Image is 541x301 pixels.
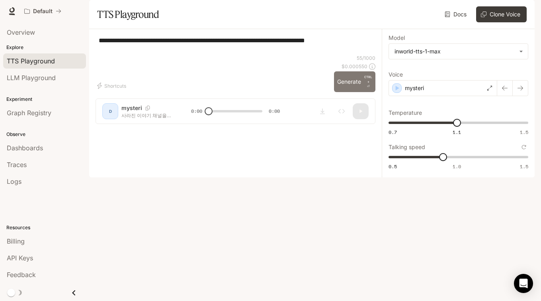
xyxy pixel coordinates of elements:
[443,6,470,22] a: Docs
[389,110,422,116] p: Temperature
[520,129,528,136] span: 1.5
[453,129,461,136] span: 1.1
[33,8,53,15] p: Default
[520,163,528,170] span: 1.5
[96,79,129,92] button: Shortcuts
[389,129,397,136] span: 0.7
[364,75,372,89] p: ⏎
[389,163,397,170] span: 0.5
[389,35,405,41] p: Model
[453,163,461,170] span: 1.0
[357,55,375,61] p: 55 / 1000
[405,84,424,92] p: mysteri
[342,63,367,70] p: $ 0.000550
[97,6,159,22] h1: TTS Playground
[514,274,533,293] div: Open Intercom Messenger
[520,143,528,151] button: Reset to default
[395,47,515,55] div: inworld-tts-1-max
[21,3,65,19] button: All workspaces
[389,72,403,77] p: Voice
[364,75,372,84] p: CTRL +
[389,144,425,150] p: Talking speed
[389,44,528,59] div: inworld-tts-1-max
[334,71,375,92] button: GenerateCTRL +⏎
[476,6,527,22] button: Clone Voice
